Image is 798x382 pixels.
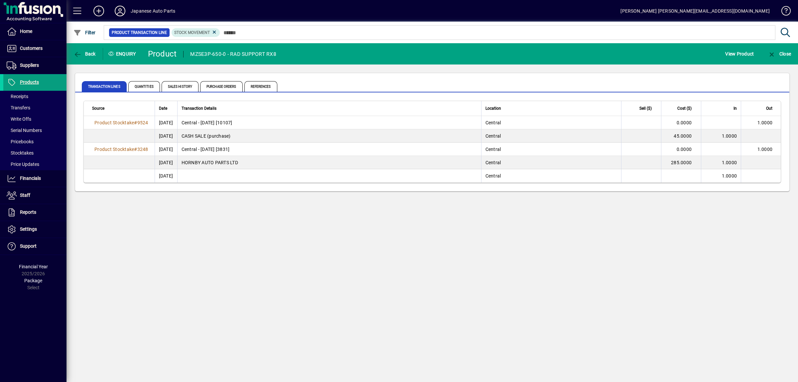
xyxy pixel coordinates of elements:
span: Pricebooks [7,139,34,144]
span: Product Stocktake [94,147,134,152]
div: MZSE3P-650-0 - RAD SUPPORT RX8 [190,49,276,60]
a: Suppliers [3,57,66,74]
a: Home [3,23,66,40]
div: Location [485,105,617,112]
span: Home [20,29,32,34]
div: [PERSON_NAME] [PERSON_NAME][EMAIL_ADDRESS][DOMAIN_NAME] [620,6,770,16]
span: Products [20,79,39,85]
span: Back [73,51,96,57]
span: Transaction Lines [82,81,127,92]
a: Receipts [3,91,66,102]
span: Receipts [7,94,28,99]
td: 45.0000 [661,129,701,143]
div: Date [159,105,173,112]
td: 0.0000 [661,116,701,129]
div: Cost ($) [665,105,698,112]
a: Settings [3,221,66,238]
span: References [244,81,277,92]
span: Product Transaction Line [112,29,167,36]
a: Product Stocktake#9524 [92,119,151,126]
span: Write Offs [7,116,31,122]
td: HORNBY AUTO PARTS LTD [177,156,481,169]
span: Out [766,105,772,112]
button: Back [72,48,97,60]
div: Enquiry [103,49,143,59]
a: Stocktakes [3,147,66,159]
span: Central [485,147,501,152]
button: Add [88,5,109,17]
td: Central - [DATE] [3831] [177,143,481,156]
td: [DATE] [155,129,177,143]
span: Staff [20,192,30,198]
mat-chip: Product Transaction Type: Stock movement [172,28,220,37]
span: Date [159,105,167,112]
span: Package [24,278,42,283]
td: Central - [DATE] [10107] [177,116,481,129]
span: Sales History [162,81,199,92]
td: 0.0000 [661,143,701,156]
span: 1.0000 [722,160,737,165]
button: View Product [724,48,755,60]
span: Transaction Details [182,105,216,112]
button: Profile [109,5,131,17]
a: Knowledge Base [776,1,790,23]
a: Financials [3,170,66,187]
span: 1.0000 [757,147,773,152]
td: [DATE] [155,169,177,183]
span: Filter [73,30,96,35]
a: Product Stocktake#3248 [92,146,151,153]
td: [DATE] [155,116,177,129]
button: Filter [72,27,97,39]
span: 3248 [137,147,148,152]
span: Quantities [128,81,160,92]
span: Central [485,173,501,179]
td: 285.0000 [661,156,701,169]
span: Central [485,133,501,139]
a: Support [3,238,66,255]
button: Close [766,48,793,60]
span: Cost ($) [677,105,692,112]
span: # [134,147,137,152]
a: Write Offs [3,113,66,125]
td: [DATE] [155,143,177,156]
td: [DATE] [155,156,177,169]
span: Financial Year [19,264,48,269]
div: Sell ($) [625,105,658,112]
a: Price Updates [3,159,66,170]
span: Central [485,160,501,165]
div: Japanese Auto Parts [131,6,175,16]
span: Close [768,51,791,57]
span: Product Stocktake [94,120,134,125]
a: Pricebooks [3,136,66,147]
span: Purchase Orders [200,81,243,92]
span: Transfers [7,105,30,110]
app-page-header-button: Close enquiry [761,48,798,60]
div: Source [92,105,151,112]
span: 1.0000 [757,120,773,125]
span: Location [485,105,501,112]
div: Product [148,49,177,59]
span: Reports [20,209,36,215]
span: 9524 [137,120,148,125]
span: Stocktakes [7,150,34,156]
span: Stock movement [174,30,210,35]
span: 1.0000 [722,173,737,179]
span: Price Updates [7,162,39,167]
a: Transfers [3,102,66,113]
span: Support [20,243,37,249]
span: Suppliers [20,63,39,68]
span: View Product [725,49,754,59]
span: Serial Numbers [7,128,42,133]
a: Customers [3,40,66,57]
td: CASH SALE (purchase) [177,129,481,143]
span: Source [92,105,104,112]
app-page-header-button: Back [66,48,103,60]
a: Staff [3,187,66,204]
span: 1.0000 [722,133,737,139]
span: # [134,120,137,125]
span: Central [485,120,501,125]
span: Settings [20,226,37,232]
a: Serial Numbers [3,125,66,136]
span: Sell ($) [639,105,652,112]
a: Reports [3,204,66,221]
